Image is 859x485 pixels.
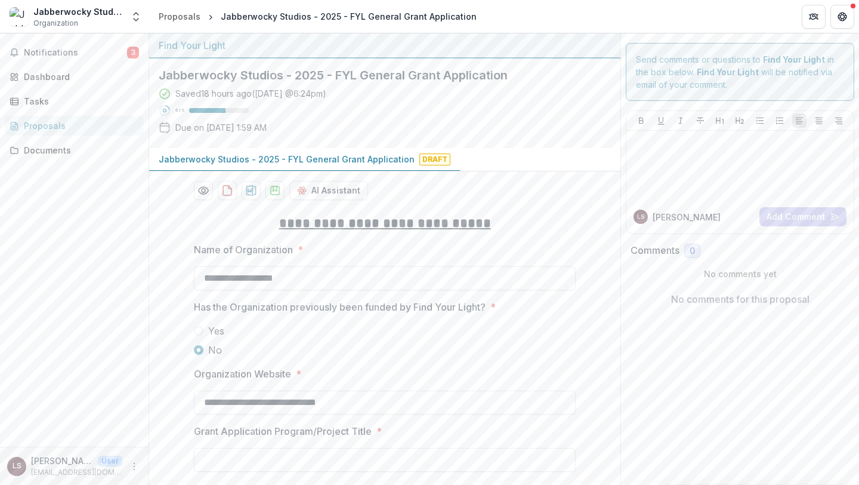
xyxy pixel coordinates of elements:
[31,467,122,478] p: [EMAIL_ADDRESS][DOMAIN_NAME]
[289,181,368,200] button: AI Assistant
[5,140,144,160] a: Documents
[242,181,261,200] button: download-proposal
[697,67,759,77] strong: Find Your Light
[753,113,767,128] button: Bullet List
[631,268,849,280] p: No comments yet
[98,456,122,466] p: User
[763,54,825,65] strong: Find Your Light
[218,181,237,200] button: download-proposal
[208,343,222,357] span: No
[690,246,695,256] span: 0
[194,300,486,314] p: Has the Organization previously been funded by Find Your Light?
[5,116,144,136] a: Proposals
[24,95,134,108] div: Tasks
[654,113,668,128] button: Underline
[175,106,184,115] p: 61 %
[24,119,134,132] div: Proposals
[830,5,854,29] button: Get Help
[637,214,644,220] div: Linda Schust
[5,67,144,87] a: Dashboard
[175,121,267,134] p: Due on [DATE] 1:59 AM
[208,324,224,338] span: Yes
[671,292,809,306] p: No comments for this proposal
[832,113,846,128] button: Align Right
[194,181,213,200] button: Preview dcc58427-c7ec-413a-94b0-15700056e5e9-0.pdf
[31,455,93,467] p: [PERSON_NAME]
[154,8,205,25] a: Proposals
[759,207,846,226] button: Add Comment
[194,424,372,438] p: Grant Application Program/Project Title
[792,113,807,128] button: Align Left
[631,245,679,256] h2: Comments
[812,113,826,128] button: Align Center
[159,38,611,53] div: Find Your Light
[5,43,144,62] button: Notifications3
[159,68,592,82] h2: Jabberwocky Studios - 2025 - FYL General Grant Application
[24,70,134,83] div: Dashboard
[419,154,450,165] span: Draft
[128,5,144,29] button: Open entity switcher
[5,91,144,111] a: Tasks
[33,18,78,29] span: Organization
[194,367,291,381] p: Organization Website
[175,87,326,100] div: Saved 18 hours ago ( [DATE] @ 6:24pm )
[733,113,747,128] button: Heading 2
[265,181,285,200] button: download-proposal
[194,242,293,257] p: Name of Organization
[33,5,123,18] div: Jabberwocky Studios
[713,113,727,128] button: Heading 1
[159,153,415,165] p: Jabberwocky Studios - 2025 - FYL General Grant Application
[13,462,21,470] div: Linda Schust
[24,144,134,156] div: Documents
[673,113,688,128] button: Italicize
[127,459,141,474] button: More
[159,10,200,23] div: Proposals
[154,8,481,25] nav: breadcrumb
[10,7,29,26] img: Jabberwocky Studios
[24,48,127,58] span: Notifications
[693,113,707,128] button: Strike
[221,10,477,23] div: Jabberwocky Studios - 2025 - FYL General Grant Application
[634,113,648,128] button: Bold
[773,113,787,128] button: Ordered List
[802,5,826,29] button: Partners
[626,43,854,101] div: Send comments or questions to in the box below. will be notified via email of your comment.
[127,47,139,59] span: 3
[653,211,721,223] p: [PERSON_NAME]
